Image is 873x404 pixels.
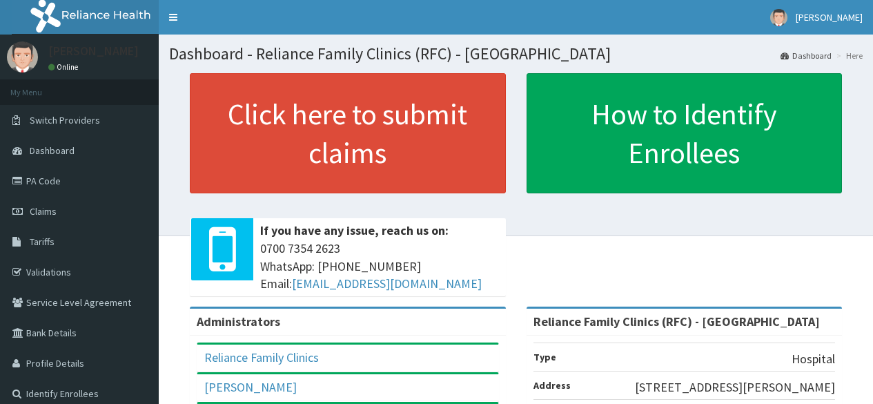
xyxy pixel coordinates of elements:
a: [EMAIL_ADDRESS][DOMAIN_NAME] [292,276,482,291]
strong: Reliance Family Clinics (RFC) - [GEOGRAPHIC_DATA] [533,314,820,329]
a: Click here to submit claims [190,73,506,193]
b: Type [533,351,556,363]
p: [PERSON_NAME] [48,45,139,57]
span: [PERSON_NAME] [796,11,863,23]
span: Claims [30,205,57,218]
li: Here [833,50,863,61]
img: User Image [770,9,787,26]
a: [PERSON_NAME] [204,379,297,395]
b: Administrators [197,314,280,329]
span: Dashboard [30,144,75,157]
b: If you have any issue, reach us on: [260,222,449,238]
b: Address [533,379,571,392]
a: Reliance Family Clinics [204,349,319,365]
span: Tariffs [30,235,55,248]
a: Dashboard [781,50,832,61]
span: 0700 7354 2623 WhatsApp: [PHONE_NUMBER] Email: [260,240,499,293]
h1: Dashboard - Reliance Family Clinics (RFC) - [GEOGRAPHIC_DATA] [169,45,863,63]
a: Online [48,62,81,72]
img: User Image [7,41,38,73]
span: Switch Providers [30,114,100,126]
p: [STREET_ADDRESS][PERSON_NAME] [635,378,835,396]
p: Hospital [792,350,835,368]
a: How to Identify Enrollees [527,73,843,193]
